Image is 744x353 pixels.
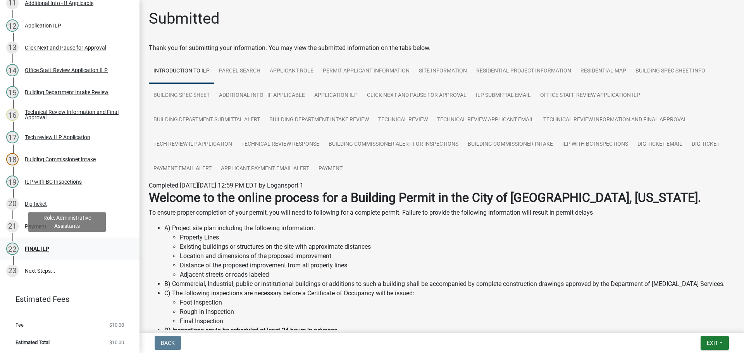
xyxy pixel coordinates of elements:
[25,90,108,95] div: Building Department Intake Review
[180,298,735,307] li: Foot Inspection
[6,131,19,143] div: 17
[155,336,181,350] button: Back
[25,0,93,6] div: Additional Info - If Applicable
[164,279,735,289] li: B) Commercial, Industrial, public or institutional buildings or additions to such a building shal...
[15,322,24,327] span: Fee
[164,289,735,326] li: C) The following inspections are necessary before a Certificate of Occupancy will be issued:
[6,198,19,210] div: 20
[6,108,19,121] div: 16
[471,83,536,108] a: ILP Submittal Email
[6,86,19,98] div: 15
[25,157,96,162] div: Building Commissioner intake
[6,243,19,255] div: 22
[161,340,175,346] span: Back
[631,59,710,84] a: Building spec sheet info
[25,23,61,28] div: Application ILP
[265,108,374,133] a: Building Department Intake Review
[149,9,220,28] h1: Submitted
[214,59,265,84] a: Parcel search
[472,59,576,84] a: Residential Project Information
[149,59,214,84] a: Introduction to ILP
[701,336,729,350] button: Exit
[25,201,47,207] div: Dig ticket
[414,59,472,84] a: Site Information
[109,340,124,345] span: $10.00
[149,108,265,133] a: Building Department Submittal Alert
[149,182,303,189] span: Completed [DATE][DATE] 12:59 PM EDT by Logansport 1
[6,176,19,188] div: 19
[6,153,19,165] div: 18
[149,83,214,108] a: Building Spec Sheet
[318,59,414,84] a: Permit Applicant Information
[164,327,339,334] strong: D) Inspections are to be scheduled at least 24 hours in advance.
[214,83,310,108] a: Additional Info - If Applicable
[180,242,735,251] li: Existing buildings or structures on the site with approximate distances
[109,322,124,327] span: $10.00
[6,41,19,54] div: 13
[310,83,362,108] a: Application ILP
[15,340,50,345] span: Estimated Total
[180,233,735,242] li: Property Lines
[237,132,324,157] a: Technical Review Response
[6,64,19,76] div: 14
[536,83,645,108] a: Office Staff Review Application ILP
[180,307,735,317] li: Rough-In Inspection
[314,157,347,181] a: Payment
[463,132,558,157] a: Building Commissioner intake
[25,134,90,140] div: Tech review ILP Application
[149,132,237,157] a: Tech review ILP Application
[180,261,735,270] li: Distance of the proposed improvement from all property lines
[180,270,735,279] li: Adjacent streets or roads labeled
[539,108,692,133] a: Technical Review Information and Final Approval
[707,340,718,346] span: Exit
[164,224,735,279] li: A) Project site plan including the following information.
[687,132,724,157] a: Dig ticket
[25,224,46,229] div: Payment
[576,59,631,84] a: Residential Map
[149,208,735,217] p: To ensure proper completion of your permit, you will need to following for a complete permit. Fai...
[180,251,735,261] li: Location and dimensions of the proposed improvement
[25,45,106,50] div: Click Next and Pause for Approval
[6,265,19,277] div: 23
[25,109,127,120] div: Technical Review Information and Final Approval
[265,59,318,84] a: Applicant Role
[25,67,108,73] div: Office Staff Review Application ILP
[6,19,19,32] div: 12
[216,157,314,181] a: Applicant Payment email alert
[324,132,463,157] a: Building Commissioner Alert for inspections
[6,291,127,307] a: Estimated Fees
[25,246,49,251] div: FINAL ILP
[6,220,19,232] div: 21
[149,43,735,53] div: Thank you for submitting your information. You may view the submitted information on the tabs below.
[149,157,216,181] a: Payment email alert
[180,317,735,326] li: Final Inspection
[633,132,687,157] a: dig ticket email
[362,83,471,108] a: Click Next and Pause for Approval
[374,108,432,133] a: Technical Review
[432,108,539,133] a: Technical Review Applicant email
[558,132,633,157] a: ILP with BC Inspections
[28,212,106,232] div: Role: Administrative Assistants
[149,190,701,205] strong: Welcome to the online process for a Building Permit in the City of [GEOGRAPHIC_DATA], [US_STATE].
[25,179,82,184] div: ILP with BC Inspections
